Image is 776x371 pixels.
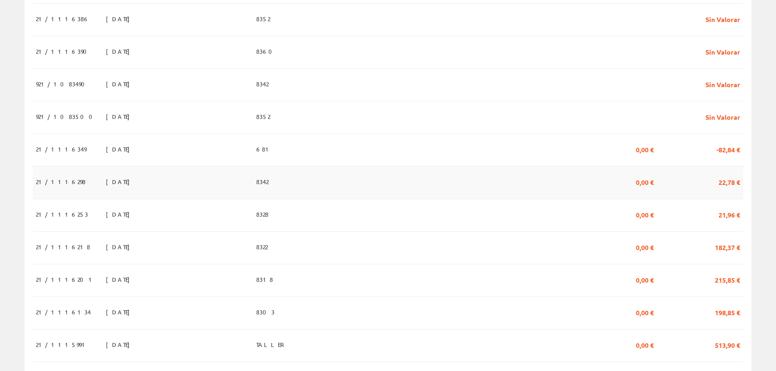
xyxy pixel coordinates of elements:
[36,175,86,189] span: 21/1116298
[636,175,654,189] span: 0,00 €
[106,338,134,351] span: [DATE]
[636,338,654,351] span: 0,00 €
[256,207,268,221] span: 8328
[706,44,740,58] span: Sin Valorar
[36,305,91,319] span: 21/1116134
[706,77,740,91] span: Sin Valorar
[636,142,654,156] span: 0,00 €
[256,240,268,254] span: 8322
[715,272,740,286] span: 215,85 €
[256,175,268,189] span: 8342
[636,240,654,254] span: 0,00 €
[719,175,740,189] span: 22,78 €
[706,12,740,26] span: Sin Valorar
[636,272,654,286] span: 0,00 €
[36,110,97,123] span: 921/1083500
[256,77,268,91] span: 8342
[106,77,134,91] span: [DATE]
[106,240,134,254] span: [DATE]
[36,272,95,286] span: 21/1116201
[706,110,740,123] span: Sin Valorar
[106,272,134,286] span: [DATE]
[256,272,273,286] span: 8318
[36,240,90,254] span: 21/1116218
[256,142,272,156] span: 681
[717,142,740,156] span: -82,84 €
[36,77,90,91] span: 921/1083490
[715,305,740,319] span: 198,85 €
[715,338,740,351] span: 513,90 €
[106,305,134,319] span: [DATE]
[256,44,277,58] span: 8360
[715,240,740,254] span: 182,37 €
[256,338,287,351] span: TALLER
[36,338,88,351] span: 21/1115991
[106,44,134,58] span: [DATE]
[256,12,270,26] span: 8352
[106,175,134,189] span: [DATE]
[36,12,90,26] span: 21/1116386
[36,44,92,58] span: 21/1116390
[36,207,88,221] span: 21/1116253
[256,305,275,319] span: 8303
[106,142,134,156] span: [DATE]
[106,12,134,26] span: [DATE]
[636,207,654,221] span: 0,00 €
[36,142,86,156] span: 21/1116349
[106,110,134,123] span: [DATE]
[106,207,134,221] span: [DATE]
[636,305,654,319] span: 0,00 €
[256,110,270,123] span: 8352
[719,207,740,221] span: 21,96 €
